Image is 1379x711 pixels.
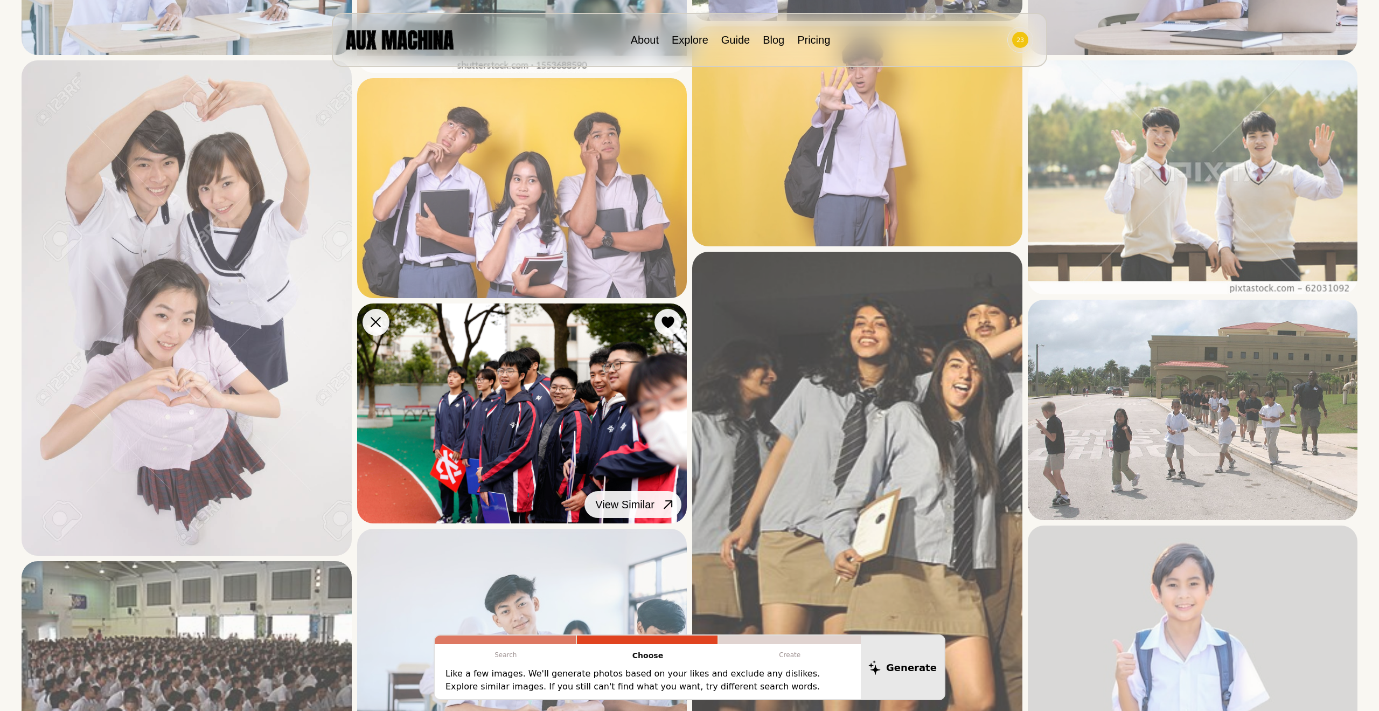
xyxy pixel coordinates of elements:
a: About [631,34,659,46]
img: Search result [692,26,1022,246]
p: Search [435,644,577,666]
img: Search result [357,303,687,523]
img: Search result [1028,60,1358,294]
p: Create [719,644,861,666]
p: Like a few images. We'll generate photos based on your likes and exclude any dislikes. Explore si... [445,667,850,693]
img: Search result [357,78,687,298]
button: Generate [861,636,944,699]
button: View Similar [584,491,681,518]
span: View Similar [595,496,654,513]
a: Blog [763,34,784,46]
img: Search result [22,60,352,556]
a: Explore [672,34,708,46]
p: Choose [577,644,719,667]
img: Search result [1028,300,1358,520]
a: Pricing [797,34,830,46]
a: Guide [721,34,750,46]
img: AUX MACHINA [346,30,454,49]
img: Avatar [1012,32,1028,48]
